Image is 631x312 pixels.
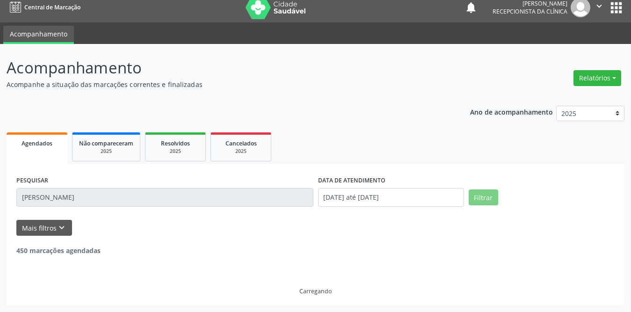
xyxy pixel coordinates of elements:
[469,189,498,205] button: Filtrar
[16,246,101,255] strong: 450 marcações agendadas
[573,70,621,86] button: Relatórios
[152,148,199,155] div: 2025
[225,139,257,147] span: Cancelados
[22,139,52,147] span: Agendados
[79,139,133,147] span: Não compareceram
[24,3,80,11] span: Central de Marcação
[318,188,464,207] input: Selecione um intervalo
[79,148,133,155] div: 2025
[7,56,439,80] p: Acompanhamento
[16,188,313,207] input: Nome, CNS
[299,287,332,295] div: Carregando
[16,220,72,236] button: Mais filtroskeyboard_arrow_down
[3,26,74,44] a: Acompanhamento
[493,7,567,15] span: Recepcionista da clínica
[464,1,478,14] button: notifications
[16,174,48,188] label: PESQUISAR
[57,223,67,233] i: keyboard_arrow_down
[594,1,604,11] i: 
[218,148,264,155] div: 2025
[318,174,385,188] label: DATA DE ATENDIMENTO
[470,106,553,117] p: Ano de acompanhamento
[7,80,439,89] p: Acompanhe a situação das marcações correntes e finalizadas
[161,139,190,147] span: Resolvidos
